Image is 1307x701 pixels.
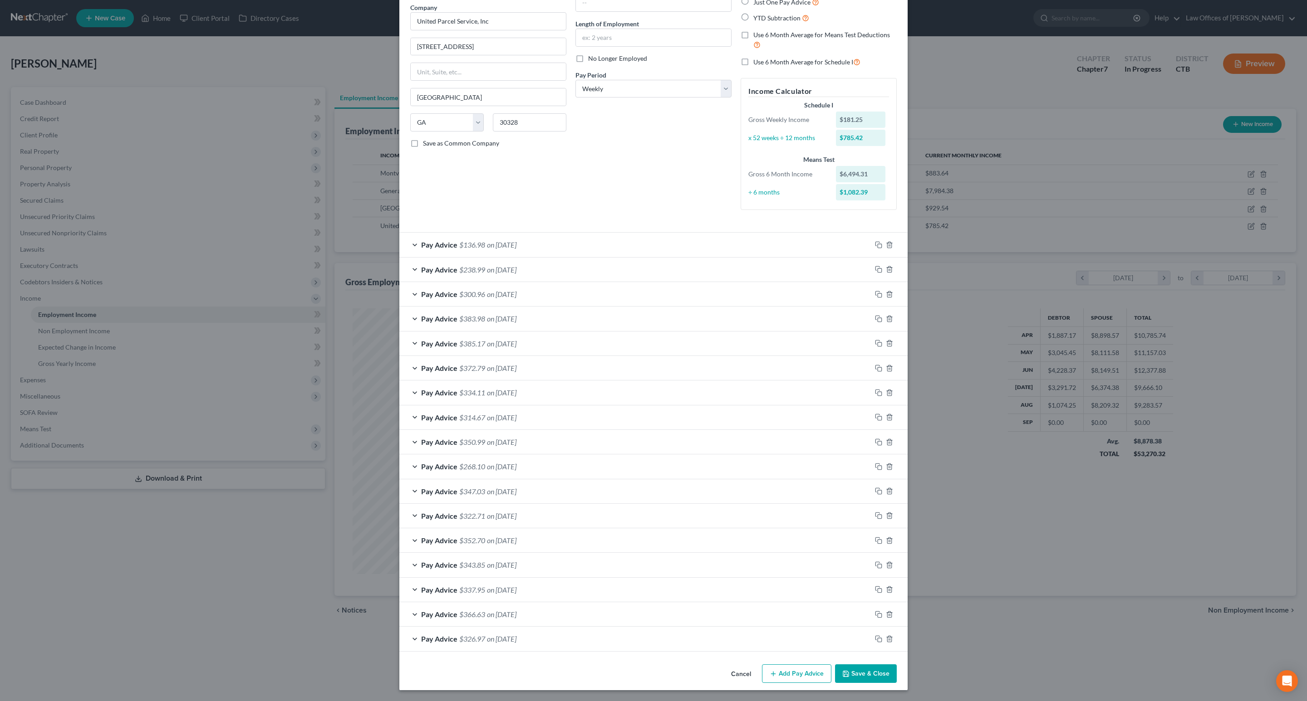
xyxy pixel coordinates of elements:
div: $6,494.31 [836,166,886,182]
span: on [DATE] [487,560,516,569]
div: ÷ 6 months [744,188,831,197]
span: Pay Advice [421,290,457,298]
span: $366.63 [459,610,485,618]
span: $334.11 [459,388,485,397]
span: Pay Advice [421,585,457,594]
div: Means Test [748,155,889,164]
span: Pay Advice [421,511,457,520]
span: on [DATE] [487,413,516,422]
span: $347.03 [459,487,485,496]
span: on [DATE] [487,265,516,274]
span: on [DATE] [487,634,516,643]
span: Pay Advice [421,240,457,249]
span: Pay Advice [421,388,457,397]
input: Enter city... [411,88,566,106]
div: $181.25 [836,112,886,128]
span: $326.97 [459,634,485,643]
span: on [DATE] [487,438,516,446]
span: on [DATE] [487,585,516,594]
div: Gross Weekly Income [744,115,831,124]
span: Company [410,4,437,11]
span: $238.99 [459,265,485,274]
div: Open Intercom Messenger [1276,670,1298,692]
span: on [DATE] [487,487,516,496]
span: Pay Advice [421,634,457,643]
span: on [DATE] [487,290,516,298]
span: on [DATE] [487,240,516,249]
span: Pay Advice [421,413,457,422]
span: on [DATE] [487,364,516,372]
button: Cancel [724,665,758,683]
div: Schedule I [748,101,889,110]
div: $785.42 [836,130,886,146]
div: $1,082.39 [836,184,886,200]
button: Save & Close [835,664,897,683]
span: $385.17 [459,339,485,348]
span: $343.85 [459,560,485,569]
span: Pay Advice [421,314,457,323]
div: Gross 6 Month Income [744,170,831,179]
div: x 52 weeks ÷ 12 months [744,133,831,142]
span: Save as Common Company [423,139,499,147]
span: $322.71 [459,511,485,520]
span: on [DATE] [487,462,516,471]
span: Pay Advice [421,487,457,496]
span: on [DATE] [487,339,516,348]
span: $352.70 [459,536,485,545]
span: $383.98 [459,314,485,323]
input: ex: 2 years [576,29,731,46]
span: Pay Advice [421,536,457,545]
span: $136.98 [459,240,485,249]
span: $268.10 [459,462,485,471]
span: Use 6 Month Average for Schedule I [753,58,853,66]
span: $372.79 [459,364,485,372]
span: $337.95 [459,585,485,594]
span: on [DATE] [487,511,516,520]
input: Search company by name... [410,12,566,30]
span: on [DATE] [487,536,516,545]
span: $350.99 [459,438,485,446]
input: Unit, Suite, etc... [411,63,566,80]
span: $300.96 [459,290,485,298]
span: $314.67 [459,413,485,422]
span: Pay Advice [421,438,457,446]
span: Pay Advice [421,265,457,274]
span: on [DATE] [487,388,516,397]
span: Pay Advice [421,560,457,569]
span: Pay Period [575,71,606,79]
span: Pay Advice [421,339,457,348]
span: No Longer Employed [588,54,647,62]
span: on [DATE] [487,610,516,618]
button: Add Pay Advice [762,664,831,683]
span: Pay Advice [421,364,457,372]
input: Enter zip... [493,113,566,131]
span: Use 6 Month Average for Means Test Deductions [753,31,890,39]
span: on [DATE] [487,314,516,323]
input: Enter address... [411,38,566,55]
label: Length of Employment [575,19,639,29]
h5: Income Calculator [748,86,889,97]
span: Pay Advice [421,610,457,618]
span: Pay Advice [421,462,457,471]
span: YTD Subtraction [753,14,801,22]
